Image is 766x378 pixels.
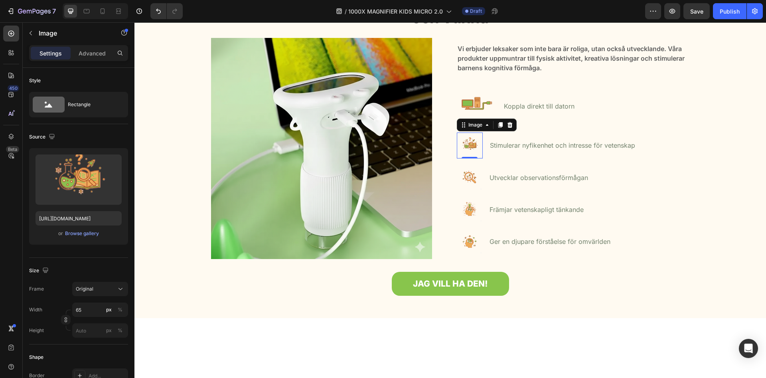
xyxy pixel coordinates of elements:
p: Ger en djupare förståelse för omvärlden [355,214,476,224]
input: px% [72,323,128,338]
div: px [106,306,112,313]
span: / [345,7,347,16]
div: Image [332,99,349,106]
img: Alt Image [322,110,348,136]
label: Height [29,327,44,334]
button: Original [72,282,128,296]
p: Främjar vetenskapligt tänkande [355,182,449,192]
p: Stimulerar nyfikenhet och intresse för vetenskap [355,118,501,128]
a: JAG VILL HA DEN! [257,249,375,273]
p: Advanced [79,49,106,57]
input: https://example.com/image.jpg [36,211,122,226]
button: % [104,305,114,315]
span: Draft [470,8,482,15]
button: Browse gallery [65,230,99,237]
div: Publish [720,7,740,16]
p: Koppla direkt till datorn [369,79,440,89]
span: Save [690,8,703,15]
div: Rectangle [68,95,116,114]
img: preview-image [36,154,122,205]
img: Alt Image [322,142,348,168]
img: Alt Image [322,174,348,200]
button: Publish [713,3,746,19]
div: 450 [8,85,19,91]
span: or [58,229,63,238]
div: Size [29,265,50,276]
iframe: Design area [134,22,766,378]
button: Save [683,3,710,19]
div: px [106,327,112,334]
p: JAG VILL HA DEN! [278,255,353,268]
label: Frame [29,285,44,293]
label: Width [29,306,42,313]
span: 1000X MAGNIFIER KIDS MICRO 2.0 [348,7,443,16]
img: Alt Image [322,64,362,104]
div: Browse gallery [65,230,99,237]
button: % [104,326,114,335]
div: Source [29,132,57,142]
p: Utvecklar observationsförmågan [355,150,454,160]
img: Alt Image [322,206,348,232]
div: Style [29,77,41,84]
div: Shape [29,354,43,361]
input: px% [72,303,128,317]
span: Original [76,285,93,293]
button: px [115,326,125,335]
button: px [115,305,125,315]
div: Open Intercom Messenger [739,339,758,358]
div: Undo/Redo [150,3,183,19]
p: 7 [52,6,56,16]
div: Beta [6,146,19,152]
button: 7 [3,3,59,19]
p: Settings [39,49,62,57]
div: % [118,327,122,334]
div: % [118,306,122,313]
p: Image [39,28,107,38]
